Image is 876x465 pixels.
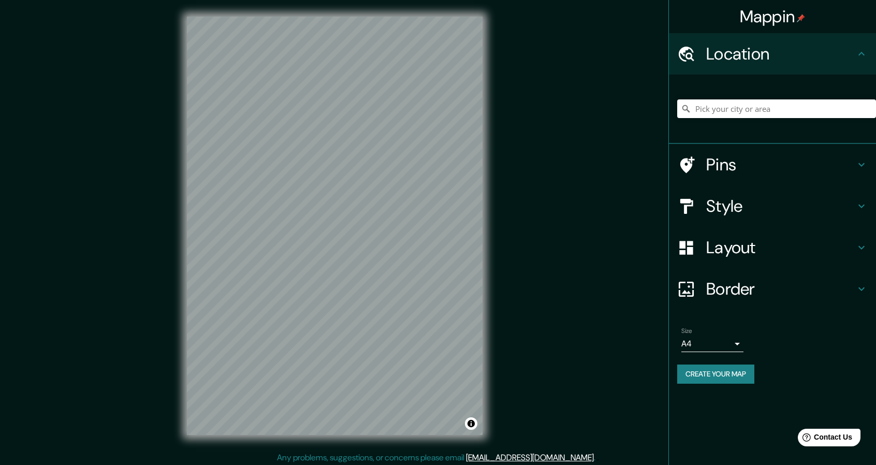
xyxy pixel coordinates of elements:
[669,185,876,227] div: Style
[706,154,855,175] h4: Pins
[277,452,595,464] p: Any problems, suggestions, or concerns please email .
[595,452,597,464] div: .
[784,425,865,454] iframe: Help widget launcher
[669,33,876,75] div: Location
[797,14,805,22] img: pin-icon.png
[706,279,855,299] h4: Border
[465,417,477,430] button: Toggle attribution
[597,452,599,464] div: .
[677,99,876,118] input: Pick your city or area
[669,227,876,268] div: Layout
[706,196,855,216] h4: Style
[669,144,876,185] div: Pins
[740,6,806,27] h4: Mappin
[466,452,594,463] a: [EMAIL_ADDRESS][DOMAIN_NAME]
[681,336,743,352] div: A4
[706,237,855,258] h4: Layout
[677,365,754,384] button: Create your map
[681,327,692,336] label: Size
[187,17,483,435] canvas: Map
[706,43,855,64] h4: Location
[669,268,876,310] div: Border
